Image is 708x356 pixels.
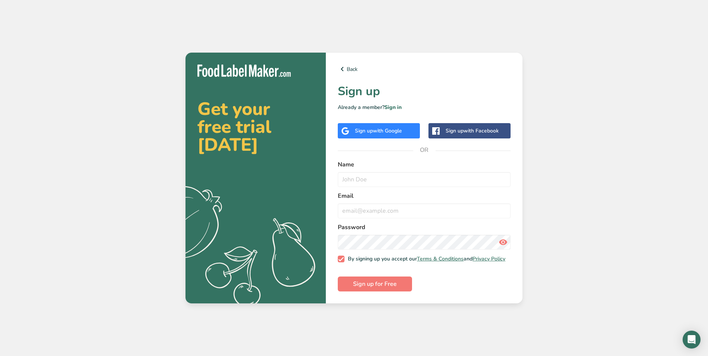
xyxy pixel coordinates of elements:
div: Sign up [355,127,402,135]
span: with Facebook [464,127,499,134]
a: Sign in [384,104,402,111]
span: By signing up you accept our and [344,256,506,262]
label: Email [338,191,511,200]
span: with Google [373,127,402,134]
p: Already a member? [338,103,511,111]
a: Back [338,65,511,74]
span: Sign up for Free [353,280,397,288]
a: Privacy Policy [472,255,505,262]
div: Open Intercom Messenger [683,331,701,349]
input: John Doe [338,172,511,187]
a: Terms & Conditions [417,255,464,262]
label: Name [338,160,511,169]
h1: Sign up [338,82,511,100]
label: Password [338,223,511,232]
button: Sign up for Free [338,277,412,291]
input: email@example.com [338,203,511,218]
img: Food Label Maker [197,65,291,77]
span: OR [413,139,436,161]
div: Sign up [446,127,499,135]
h2: Get your free trial [DATE] [197,100,314,154]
